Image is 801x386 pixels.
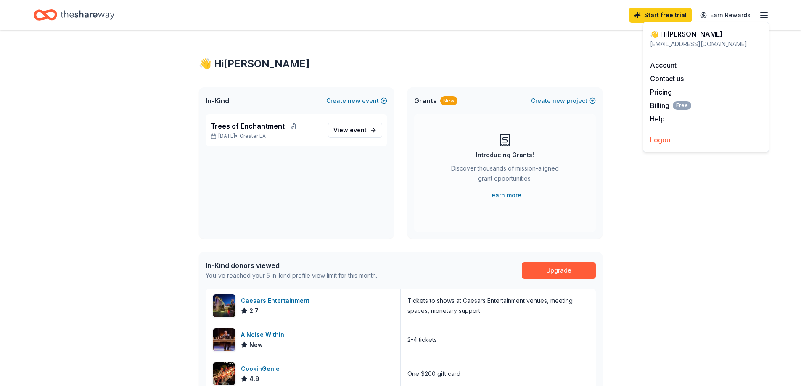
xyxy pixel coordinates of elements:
div: You've reached your 5 in-kind profile view limit for this month. [206,270,377,281]
div: In-Kind donors viewed [206,260,377,270]
a: Home [34,5,114,25]
a: Upgrade [522,262,596,279]
div: Introducing Grants! [476,150,534,160]
a: Pricing [650,88,672,96]
div: One $200 gift card [407,369,460,379]
a: Start free trial [629,8,692,23]
button: Createnewproject [531,96,596,106]
span: 4.9 [249,374,259,384]
div: 👋 Hi [PERSON_NAME] [199,57,603,71]
span: event [350,126,367,134]
span: Trees of Enchantment [211,121,285,131]
span: Billing [650,100,691,110]
div: [EMAIL_ADDRESS][DOMAIN_NAME] [650,39,762,49]
div: CookinGenie [241,364,283,374]
span: 2.7 [249,306,259,316]
div: Caesars Entertainment [241,296,313,306]
button: BillingFree [650,100,691,110]
span: Free [673,101,691,110]
span: Grants [414,96,437,106]
img: Image for Caesars Entertainment [213,294,235,317]
button: Createnewevent [326,96,387,106]
span: In-Kind [206,96,229,106]
p: [DATE] • [211,133,321,139]
div: A Noise Within [241,330,288,340]
span: View [333,125,367,135]
a: Earn Rewards [695,8,756,23]
button: Contact us [650,74,684,84]
button: Logout [650,135,672,145]
div: Discover thousands of mission-aligned grant opportunities. [448,163,562,187]
a: Account [650,61,677,69]
span: new [553,96,565,106]
span: new [348,96,360,106]
div: 2-4 tickets [407,335,437,345]
img: Image for A Noise Within [213,328,235,351]
span: New [249,340,263,350]
span: Greater LA [240,133,266,139]
a: View event [328,123,382,138]
div: New [440,96,457,105]
a: Learn more [488,190,521,200]
img: Image for CookinGenie [213,362,235,385]
div: Tickets to shows at Caesars Entertainment venues, meeting spaces, monetary support [407,296,589,316]
button: Help [650,114,665,124]
div: 👋 Hi [PERSON_NAME] [650,29,762,39]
